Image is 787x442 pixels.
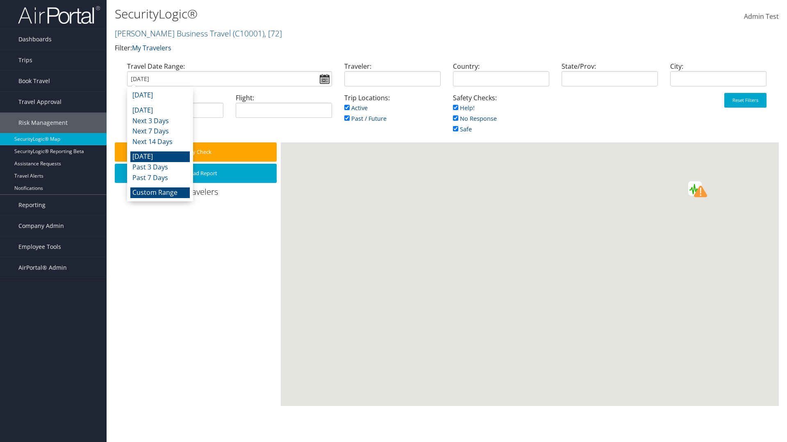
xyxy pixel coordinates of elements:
li: Next 7 Days [130,126,190,137]
div: Country: [447,61,555,93]
li: [DATE] [130,105,190,116]
li: [DATE] [130,151,190,162]
span: Reporting [18,195,45,215]
span: Trips [18,50,32,70]
h1: SecurityLogic® [115,5,557,23]
button: Safety Check [115,142,277,162]
li: Next 3 Days [130,116,190,126]
a: Safe [453,125,472,133]
span: Risk Management [18,113,68,133]
a: Admin Test [744,4,779,29]
div: Red earthquake alert (Magnitude 6M, Depth:8km) in Afghanistan 31/08/2025 19:17 UTC, 270 thousand ... [688,182,701,195]
p: Filter: [115,43,557,54]
span: Book Travel [18,71,50,91]
span: Company Admin [18,216,64,236]
a: Help! [453,104,475,112]
a: Past / Future [344,115,387,122]
div: Safety Checks: [447,93,555,142]
img: airportal-logo.png [18,5,100,25]
div: Traveler: [338,61,447,93]
span: Travel Approval [18,92,61,112]
div: Green earthquake alert (Magnitude 4.5M, Depth:10km) in Afghanistan 31/08/2025 19:38 UTC, 16.3 mil... [689,183,702,196]
div: Green earthquake alert (Magnitude 4.7M, Depth:10km) in Afghanistan 01/09/2025 02:43 UTC, 11.6 mil... [689,182,702,195]
span: Employee Tools [18,237,61,257]
button: Reset Filters [724,93,767,108]
a: No Response [453,115,497,122]
a: [PERSON_NAME] Business Travel [115,28,282,39]
div: State/Prov: [555,61,664,93]
li: [DATE] [130,90,190,101]
a: Active [344,104,368,112]
div: Flight: [230,93,338,124]
span: Dashboards [18,29,52,50]
span: Admin Test [744,12,779,21]
button: Download Report [115,164,277,183]
div: City: [664,61,773,93]
li: Past 7 Days [130,173,190,183]
span: ( C10001 ) [233,28,264,39]
li: Past 3 Days [130,162,190,173]
li: Next 14 Days [130,137,190,147]
li: Custom Range [130,187,190,198]
div: Travel Date Range: [121,61,338,93]
div: Air/Hotel/Rail: [121,93,230,124]
span: , [ 72 ] [264,28,282,39]
a: My Travelers [132,43,171,52]
div: Trip Locations: [338,93,447,132]
div: 0 Travelers [115,186,281,202]
span: AirPortal® Admin [18,257,67,278]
